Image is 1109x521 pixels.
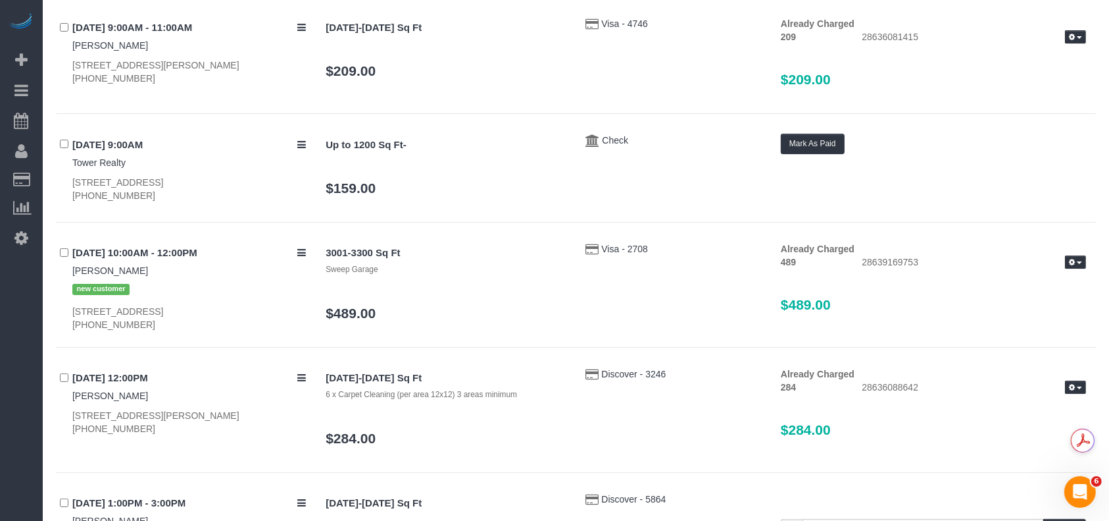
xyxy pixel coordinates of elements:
a: Tower Realty [72,157,126,168]
a: Check [602,135,628,146]
a: Discover - 5864 [601,494,666,505]
div: 28636088642 [852,381,1096,397]
span: 6 [1091,476,1102,487]
a: $284.00 [326,431,376,446]
button: Mark As Paid [781,134,845,154]
h4: [DATE] 1:00PM - 3:00PM [72,498,306,509]
div: Sweep Garage [326,264,566,275]
div: [STREET_ADDRESS] [PHONE_NUMBER] [72,176,306,202]
h4: [DATE]-[DATE] Sq Ft [326,373,566,384]
div: [STREET_ADDRESS] [PHONE_NUMBER] [72,305,306,331]
strong: Already Charged [781,369,854,379]
h4: [DATE] 9:00AM - 11:00AM [72,22,306,34]
a: [PERSON_NAME] [72,40,148,51]
div: 28636081415 [852,30,1096,46]
a: Visa - 2708 [601,244,648,254]
h4: Up to 1200 Sq Ft- [326,140,566,151]
strong: 284 [781,382,796,393]
span: $284.00 [781,422,831,437]
h4: [DATE]-[DATE] Sq Ft [326,22,566,34]
h4: [DATE] 12:00PM [72,373,306,384]
a: $159.00 [326,180,376,196]
div: Tags [72,277,306,298]
span: $209.00 [781,72,831,87]
strong: 209 [781,32,796,42]
a: [PERSON_NAME] [72,391,148,401]
a: $209.00 [326,63,376,78]
span: new customer [72,284,130,294]
a: Discover - 3246 [601,369,666,379]
h4: [DATE]-[DATE] Sq Ft [326,498,566,509]
img: Automaid Logo [8,13,34,32]
span: $489.00 [781,297,831,312]
div: 28639169753 [852,256,1096,271]
div: 6 x Carpet Cleaning (per area 12x12) 3 areas minimum [326,389,566,400]
div: [STREET_ADDRESS][PERSON_NAME] [PHONE_NUMBER] [72,59,306,85]
iframe: Intercom live chat [1064,476,1096,508]
strong: Already Charged [781,18,854,29]
strong: Already Charged [781,244,854,254]
a: Visa - 4746 [601,18,648,29]
a: [PERSON_NAME] [72,265,148,276]
strong: 489 [781,257,796,267]
div: [STREET_ADDRESS][PERSON_NAME] [PHONE_NUMBER] [72,409,306,435]
h4: 3001-3300 Sq Ft [326,248,566,259]
a: $489.00 [326,306,376,321]
h4: [DATE] 10:00AM - 12:00PM [72,248,306,259]
h4: [DATE] 9:00AM [72,140,306,151]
